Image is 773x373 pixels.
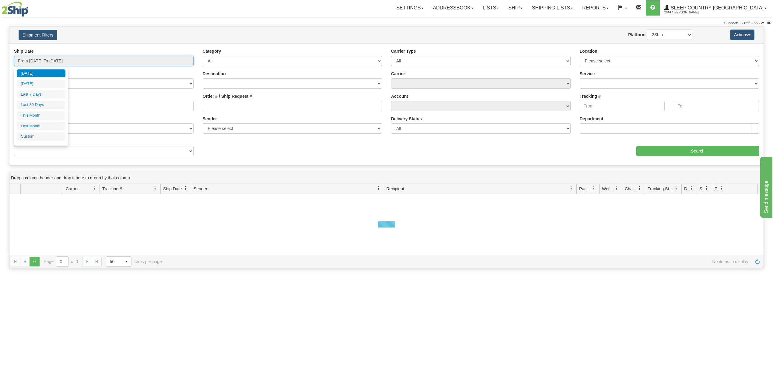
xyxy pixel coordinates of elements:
span: 2044 / [PERSON_NAME] [664,9,710,16]
span: Recipient [386,186,404,192]
a: Shipment Issues filter column settings [701,183,712,194]
a: Delivery Status filter column settings [686,183,697,194]
li: Custom [17,132,65,141]
span: Sleep Country [GEOGRAPHIC_DATA] [669,5,764,10]
label: Carrier [391,71,405,77]
a: Packages filter column settings [589,183,599,194]
a: Recipient filter column settings [566,183,576,194]
a: Sleep Country [GEOGRAPHIC_DATA] 2044 / [PERSON_NAME] [660,0,771,16]
label: Destination [203,71,226,77]
span: Page 0 [30,257,39,266]
span: 50 [110,259,118,265]
a: Settings [392,0,428,16]
span: No items to display [170,259,748,264]
label: Service [580,71,595,77]
label: Department [580,116,603,122]
span: select [121,257,131,266]
a: Tracking # filter column settings [150,183,160,194]
a: Pickup Status filter column settings [717,183,727,194]
label: Category [203,48,221,54]
span: Sender [194,186,207,192]
label: Order # / Ship Request # [203,93,252,99]
span: Carrier [66,186,79,192]
span: Ship Date [163,186,182,192]
input: To [674,101,759,111]
li: Last Month [17,122,65,130]
a: Refresh [753,257,762,266]
a: Sender filter column settings [373,183,384,194]
div: grid grouping header [9,172,764,184]
label: Delivery Status [391,116,422,122]
li: [DATE] [17,80,65,88]
a: Charge filter column settings [635,183,645,194]
span: Page of 0 [44,256,78,267]
span: Tracking Status [648,186,674,192]
a: Reports [578,0,613,16]
span: Weight [602,186,615,192]
iframe: chat widget [759,155,772,217]
label: Platform [628,32,645,38]
span: items per page [106,256,162,267]
a: Ship Date filter column settings [180,183,191,194]
a: Shipping lists [527,0,578,16]
span: Shipment Issues [699,186,705,192]
label: Sender [203,116,217,122]
li: Last 30 Days [17,101,65,109]
label: Tracking # [580,93,601,99]
img: logo2044.jpg [2,2,28,17]
label: Carrier Type [391,48,416,54]
span: Tracking # [102,186,122,192]
span: Pickup Status [715,186,720,192]
label: Location [580,48,597,54]
li: Last 7 Days [17,90,65,99]
label: Ship Date [14,48,34,54]
label: Account [391,93,408,99]
span: Packages [579,186,592,192]
li: This Month [17,111,65,120]
div: Send message [5,4,56,11]
button: Shipment Filters [19,30,57,40]
a: Carrier filter column settings [89,183,100,194]
a: Lists [478,0,504,16]
a: Addressbook [428,0,478,16]
a: Tracking Status filter column settings [671,183,681,194]
span: Charge [625,186,638,192]
span: Page sizes drop down [106,256,131,267]
input: From [580,101,665,111]
a: Ship [504,0,527,16]
a: Weight filter column settings [612,183,622,194]
div: Support: 1 - 855 - 55 - 2SHIP [2,21,771,26]
input: Search [636,146,759,156]
li: [DATE] [17,69,65,78]
button: Actions [730,30,754,40]
span: Delivery Status [684,186,689,192]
